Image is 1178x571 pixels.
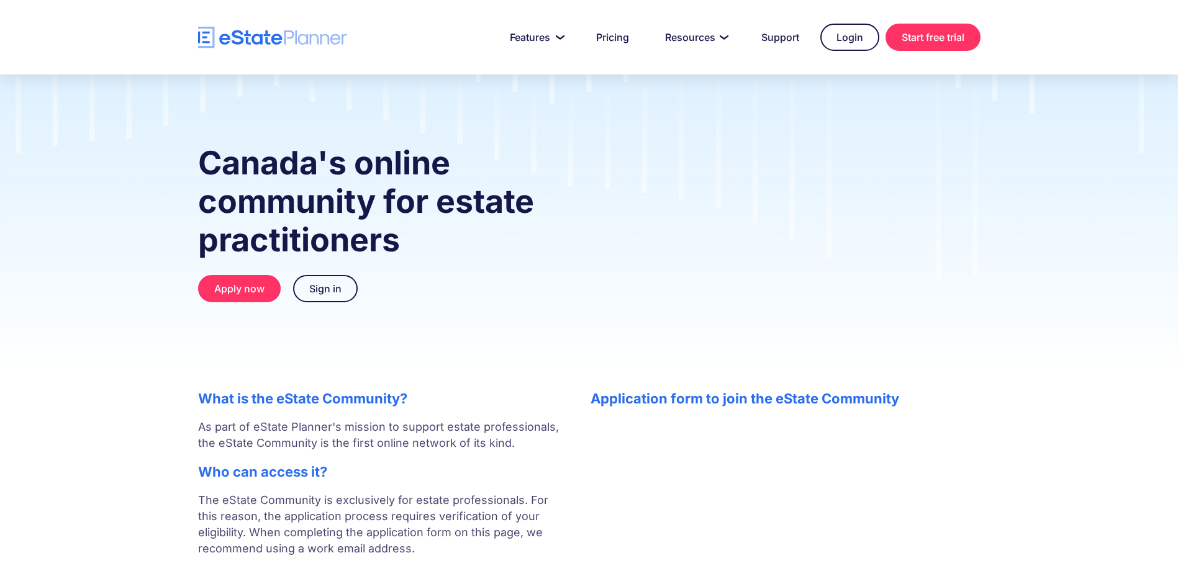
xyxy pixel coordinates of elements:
p: As part of eState Planner's mission to support estate professionals, the eState Community is the ... [198,419,566,451]
a: Start free trial [886,24,981,51]
a: Pricing [581,25,644,50]
a: Login [820,24,879,51]
a: Features [495,25,575,50]
a: Support [746,25,814,50]
a: Apply now [198,275,281,302]
h2: Who can access it? [198,464,566,480]
h2: What is the eState Community? [198,390,566,407]
h2: Application form to join the eState Community [591,390,981,407]
a: Resources [650,25,740,50]
a: Sign in [293,275,358,302]
strong: Canada's online community for estate practitioners [198,143,534,259]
